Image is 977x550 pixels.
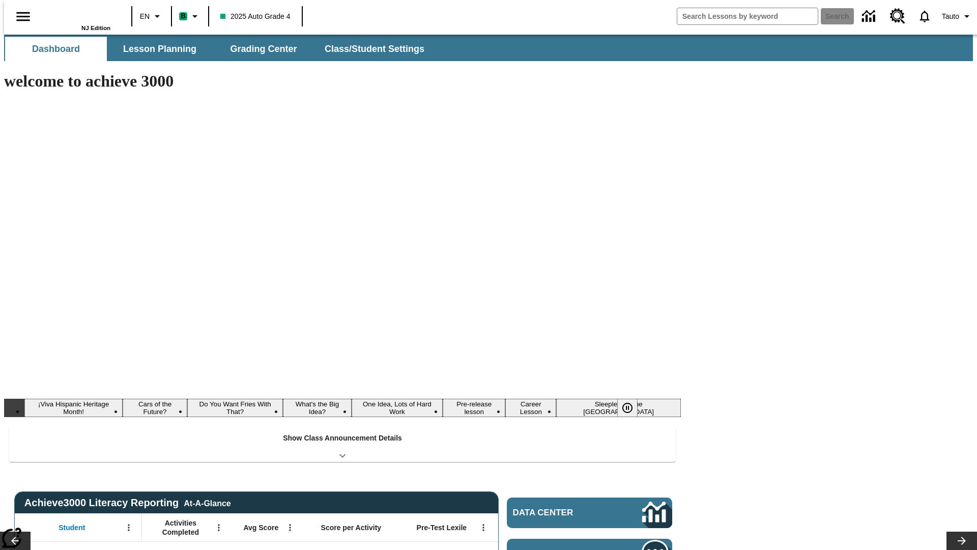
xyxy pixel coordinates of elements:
h1: welcome to achieve 3000 [4,72,681,91]
button: Dashboard [5,37,107,61]
a: Resource Center, Will open in new tab [884,3,911,30]
div: Pause [617,399,648,417]
div: SubNavbar [4,37,434,61]
span: EN [140,11,150,22]
button: Open Menu [282,520,298,535]
div: Show Class Announcement Details [9,427,676,462]
button: Lesson carousel, Next [946,532,977,550]
p: Show Class Announcement Details [283,433,402,444]
button: Open Menu [121,520,136,535]
span: Pre-Test Lexile [417,523,467,532]
span: Score per Activity [321,523,382,532]
span: 2025 Auto Grade 4 [220,11,291,22]
button: Slide 7 Career Lesson [505,399,556,417]
a: Data Center [507,498,672,528]
span: Tauto [942,11,959,22]
button: Lesson Planning [109,37,211,61]
span: Achieve3000 Literacy Reporting [24,497,231,509]
button: Slide 8 Sleepless in the Animal Kingdom [556,399,681,417]
span: Data Center [513,508,608,518]
input: search field [677,8,818,24]
div: SubNavbar [4,35,973,61]
button: Slide 6 Pre-release lesson [443,399,505,417]
button: Open Menu [211,520,226,535]
a: Home [44,5,110,25]
span: NJ Edition [81,25,110,31]
button: Open Menu [476,520,491,535]
div: Home [44,4,110,31]
a: Data Center [856,3,884,31]
button: Open side menu [8,2,38,32]
a: Notifications [911,3,938,30]
span: Activities Completed [147,518,214,537]
button: Pause [617,399,638,417]
button: Grading Center [213,37,314,61]
button: Boost Class color is mint green. Change class color [175,7,205,25]
span: Student [59,523,85,532]
div: At-A-Glance [184,497,231,508]
button: Class/Student Settings [317,37,433,61]
button: Slide 2 Cars of the Future? [123,399,187,417]
button: Language: EN, Select a language [135,7,168,25]
span: B [181,10,186,22]
button: Slide 3 Do You Want Fries With That? [187,399,283,417]
button: Slide 1 ¡Viva Hispanic Heritage Month! [24,399,123,417]
span: Avg Score [243,523,278,532]
button: Slide 4 What's the Big Idea? [283,399,351,417]
button: Profile/Settings [938,7,977,25]
button: Slide 5 One Idea, Lots of Hard Work [352,399,443,417]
